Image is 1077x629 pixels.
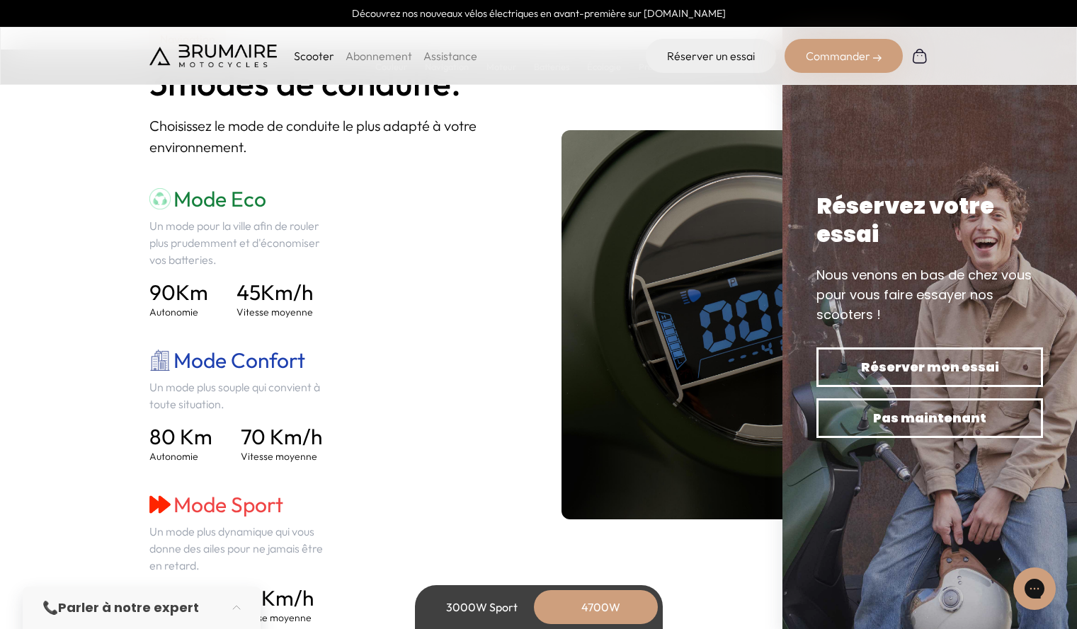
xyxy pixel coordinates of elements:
[235,611,314,625] p: Vitesse moyenne
[149,186,333,212] h3: Mode Eco
[241,424,322,449] h4: 70 Km/h
[149,350,171,371] img: mode-city.png
[241,449,322,463] p: Vitesse moyenne
[1006,562,1063,615] iframe: Gorgias live chat messenger
[237,305,313,319] p: Vitesse moyenne
[149,379,333,412] p: Un mode plus souple qui convient à toute situation.
[149,523,333,574] p: Un mode plus dynamique qui vous donne des ailes pour ne jamais être en retard.
[149,494,171,515] img: mode-sport.png
[235,584,261,611] span: 80
[426,590,539,624] div: 3000W Sport
[646,39,776,73] a: Réserver un essai
[237,279,313,305] h4: Km/h
[149,279,208,305] h4: Km
[149,347,333,373] h3: Mode Confort
[149,188,171,209] img: mode-eco.png
[149,305,208,319] p: Autonomie
[149,64,168,102] span: 3
[149,584,174,611] span: 70
[149,585,207,611] h4: Km
[423,49,477,63] a: Assistance
[237,279,261,306] span: 45
[149,424,212,449] h4: 80 Km
[149,279,176,306] span: 90
[149,492,333,517] h3: Mode Sport
[149,449,212,463] p: Autonomie
[545,590,658,624] div: 4700W
[346,49,412,63] a: Abonnement
[149,115,516,158] p: Choisissez le mode de conduite le plus adapté à votre environnement.
[785,39,903,73] div: Commander
[911,47,928,64] img: Panier
[562,130,928,519] img: tableau-de-bord.jpeg
[149,45,277,67] img: Brumaire Motocycles
[294,47,334,64] p: Scooter
[235,585,314,611] h4: Km/h
[873,54,882,62] img: right-arrow-2.png
[149,64,516,102] h2: modes de conduite.
[149,217,333,268] p: Un mode pour la ville afin de rouler plus prudemment et d'économiser vos batteries.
